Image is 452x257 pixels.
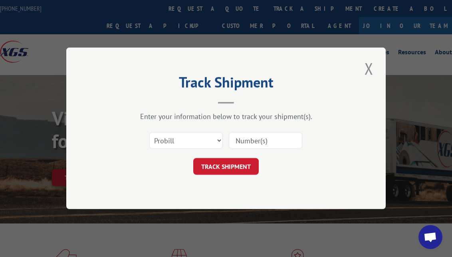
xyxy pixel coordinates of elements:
button: Close modal [362,57,376,79]
input: Number(s) [229,132,302,149]
a: Open chat [418,225,442,249]
h2: Track Shipment [106,77,346,92]
button: TRACK SHIPMENT [193,158,259,175]
div: Enter your information below to track your shipment(s). [106,112,346,121]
